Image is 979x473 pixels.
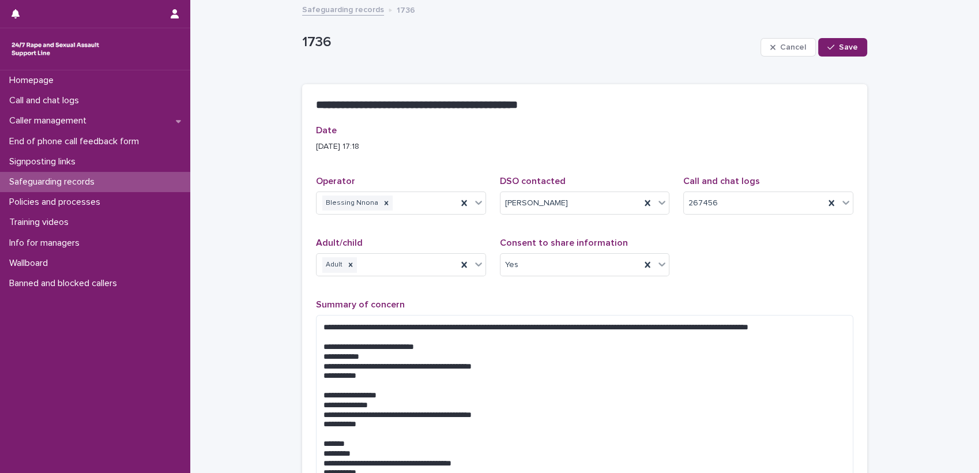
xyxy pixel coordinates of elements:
span: Summary of concern [316,300,405,309]
p: Wallboard [5,258,57,269]
span: [PERSON_NAME] [505,197,568,209]
p: 1736 [397,3,415,16]
p: Caller management [5,115,96,126]
p: Banned and blocked callers [5,278,126,289]
span: Yes [505,259,518,271]
p: Info for managers [5,238,89,249]
p: Signposting links [5,156,85,167]
p: Safeguarding records [5,177,104,187]
img: rhQMoQhaT3yELyF149Cw [9,37,101,61]
span: DSO contacted [500,177,566,186]
span: Adult/child [316,238,363,247]
button: Save [818,38,867,57]
span: Date [316,126,337,135]
span: Call and chat logs [683,177,760,186]
span: Operator [316,177,355,186]
a: Safeguarding records [302,2,384,16]
p: Policies and processes [5,197,110,208]
div: Blessing Nnona [322,196,380,211]
span: Cancel [780,43,806,51]
span: Consent to share information [500,238,628,247]
button: Cancel [760,38,816,57]
p: 1736 [302,34,756,51]
p: Homepage [5,75,63,86]
div: Adult [322,257,344,273]
span: Save [839,43,858,51]
p: Training videos [5,217,78,228]
p: [DATE] 17:18 [316,141,853,153]
p: End of phone call feedback form [5,136,148,147]
div: 267456 [684,194,824,213]
p: Call and chat logs [5,95,88,106]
